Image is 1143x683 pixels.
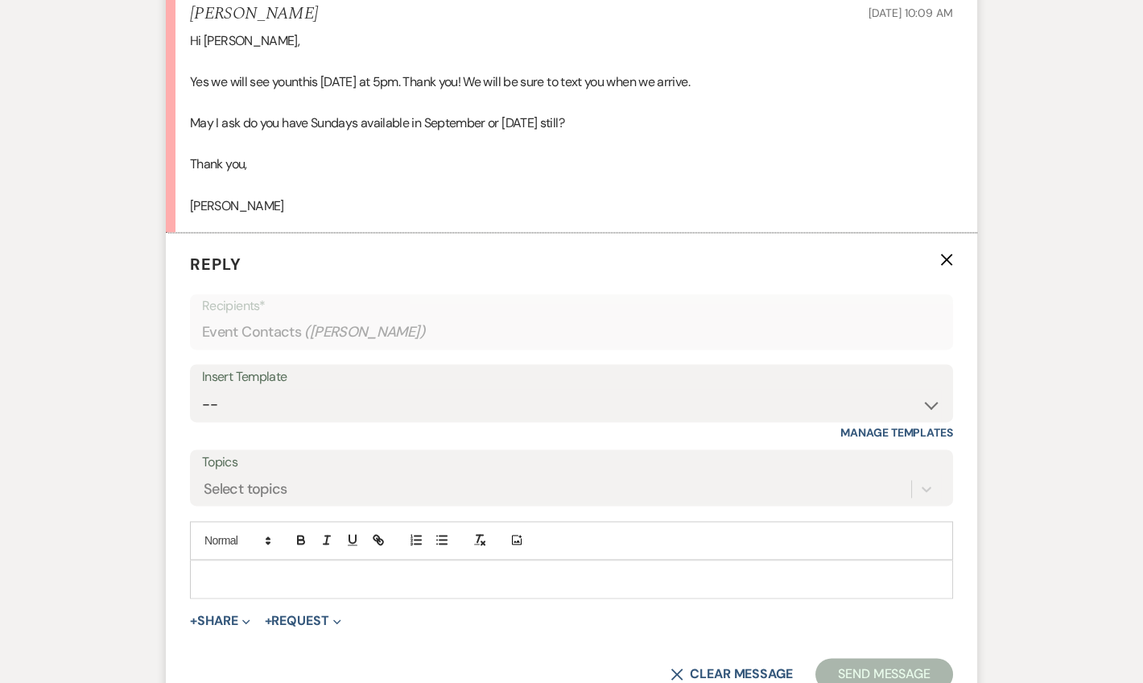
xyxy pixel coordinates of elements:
p: [PERSON_NAME] [190,196,953,217]
p: May I ask do you have Sundays available in September or [DATE] still? [190,113,953,134]
span: Reply [190,254,241,275]
button: Clear message [671,668,793,681]
a: Manage Templates [840,425,953,440]
label: Topics [202,451,941,474]
button: Share [190,615,250,627]
p: Yes we will see younthis [DATE] at 5pm. Thank you! We will be sure to text you when we arrive. [190,72,953,93]
span: [DATE] 10:09 AM [869,6,953,20]
p: Hi [PERSON_NAME], [190,31,953,52]
p: Thank you, [190,154,953,175]
span: + [265,615,272,627]
span: ( [PERSON_NAME] ) [304,321,425,343]
div: Insert Template [202,366,941,389]
div: Event Contacts [202,317,941,348]
p: Recipients* [202,296,941,317]
div: Select topics [204,478,287,500]
span: + [190,615,197,627]
h5: [PERSON_NAME] [190,4,318,24]
button: Request [265,615,341,627]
